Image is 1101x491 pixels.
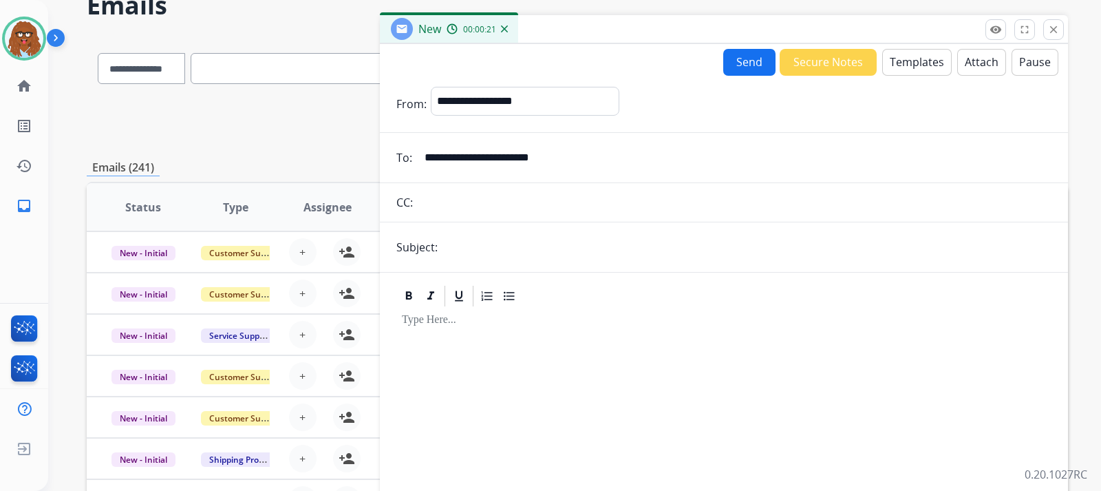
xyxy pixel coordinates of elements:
span: + [299,285,306,302]
mat-icon: person_add [339,244,355,260]
div: Bold [398,286,419,306]
span: Type [223,199,248,216]
mat-icon: close [1047,23,1060,36]
span: New [418,21,441,36]
span: 00:00:21 [463,24,496,35]
mat-icon: person_add [339,326,355,343]
button: + [289,321,317,348]
p: To: [396,149,412,166]
div: Ordered List [477,286,498,306]
span: + [299,244,306,260]
span: Assignee [303,199,352,216]
mat-icon: list_alt [16,118,32,134]
p: Subject: [396,239,438,255]
div: Italic [420,286,441,306]
button: Attach [957,49,1006,76]
span: New - Initial [111,370,175,384]
span: Status [125,199,161,216]
span: New - Initial [111,287,175,302]
div: Underline [449,286,469,306]
span: New - Initial [111,246,175,260]
button: Templates [882,49,952,76]
button: Pause [1012,49,1058,76]
mat-icon: inbox [16,198,32,214]
span: + [299,450,306,467]
mat-icon: home [16,78,32,94]
p: Emails (241) [87,159,160,176]
span: Customer Support [201,287,290,302]
p: 0.20.1027RC [1025,466,1087,483]
button: Send [723,49,776,76]
mat-icon: person_add [339,368,355,384]
img: avatar [5,19,43,58]
mat-icon: person_add [339,450,355,467]
div: Bullet List [499,286,520,306]
button: Secure Notes [780,49,877,76]
mat-icon: fullscreen [1018,23,1031,36]
span: Service Support [201,328,279,343]
mat-icon: person_add [339,285,355,302]
button: + [289,445,317,472]
span: Shipping Protection [201,452,295,467]
button: + [289,404,317,431]
mat-icon: remove_red_eye [990,23,1002,36]
span: + [299,368,306,384]
mat-icon: history [16,158,32,174]
span: New - Initial [111,452,175,467]
span: New - Initial [111,328,175,343]
span: Customer Support [201,370,290,384]
span: Customer Support [201,246,290,260]
mat-icon: person_add [339,409,355,426]
button: + [289,362,317,390]
span: + [299,326,306,343]
p: CC: [396,194,413,211]
p: From: [396,96,427,112]
span: New - Initial [111,411,175,426]
button: + [289,280,317,307]
button: + [289,238,317,266]
span: Customer Support [201,411,290,426]
span: + [299,409,306,426]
